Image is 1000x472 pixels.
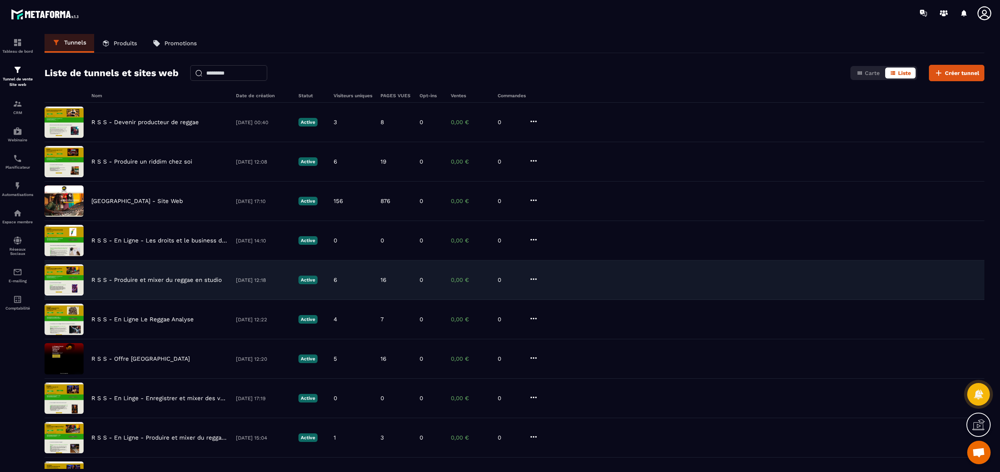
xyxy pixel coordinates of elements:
[898,70,911,76] span: Liste
[45,34,94,53] a: Tunnels
[852,68,884,78] button: Carte
[298,236,318,245] p: Active
[145,34,205,53] a: Promotions
[451,158,490,165] p: 0,00 €
[380,395,384,402] p: 0
[334,395,337,402] p: 0
[2,77,33,87] p: Tunnel de vente Site web
[45,225,84,256] img: image
[380,276,386,283] p: 16
[498,355,521,362] p: 0
[13,65,22,75] img: formation
[420,395,423,402] p: 0
[13,267,22,277] img: email
[91,355,190,362] p: R S S - Offre [GEOGRAPHIC_DATA]
[865,70,880,76] span: Carte
[236,395,291,401] p: [DATE] 17:19
[451,237,490,244] p: 0,00 €
[13,126,22,136] img: automations
[2,148,33,175] a: schedulerschedulerPlanificateur
[451,93,490,98] h6: Ventes
[2,289,33,316] a: accountantaccountantComptabilité
[420,93,443,98] h6: Opt-ins
[420,119,423,126] p: 0
[91,276,222,283] p: R S S - Produire et mixer du reggae en studio
[45,185,84,217] img: image
[2,165,33,169] p: Planificateur
[45,264,84,296] img: image
[2,279,33,283] p: E-mailing
[298,93,326,98] h6: Statut
[298,354,318,363] p: Active
[420,355,423,362] p: 0
[2,110,33,115] p: CRM
[2,175,33,203] a: automationsautomationsAutomatisations
[298,433,318,442] p: Active
[91,119,199,126] p: R S S - Devenir producteur de reggae
[236,93,291,98] h6: Date de création
[451,276,490,283] p: 0,00 €
[929,65,984,81] button: Créer tunnel
[11,7,81,21] img: logo
[13,99,22,109] img: formation
[498,434,521,441] p: 0
[2,49,33,53] p: Tableau de bord
[114,40,137,47] p: Produits
[91,316,194,323] p: R S S - En Ligne Le Reggae Analyse
[298,315,318,324] p: Active
[498,93,526,98] h6: Commandes
[45,65,179,81] h2: Liste de tunnels et sites web
[45,304,84,335] img: image
[2,192,33,197] p: Automatisations
[236,435,291,441] p: [DATE] 15:04
[498,198,521,205] p: 0
[380,93,412,98] h6: PAGES VUES
[420,198,423,205] p: 0
[334,355,337,362] p: 5
[298,157,318,166] p: Active
[13,295,22,304] img: accountant
[420,276,423,283] p: 0
[498,119,521,126] p: 0
[334,158,337,165] p: 6
[498,395,521,402] p: 0
[334,316,337,323] p: 4
[91,434,228,441] p: R S S - En Ligne - Produire et mixer du reggae en studio
[420,237,423,244] p: 0
[91,237,228,244] p: R S S - En Ligne - Les droits et le business de la musique
[2,93,33,121] a: formationformationCRM
[236,159,291,165] p: [DATE] 12:08
[236,317,291,322] p: [DATE] 12:22
[334,198,343,205] p: 156
[2,59,33,93] a: formationformationTunnel de vente Site web
[298,118,318,126] p: Active
[45,343,84,374] img: image
[498,316,521,323] p: 0
[91,395,228,402] p: R S S - En Linge - Enregistrer et mixer des voix
[334,434,336,441] p: 1
[380,355,386,362] p: 16
[451,198,490,205] p: 0,00 €
[2,121,33,148] a: automationsautomationsWebinaire
[380,434,384,441] p: 3
[45,107,84,138] img: image
[498,158,521,165] p: 0
[164,40,197,47] p: Promotions
[380,316,384,323] p: 7
[236,356,291,362] p: [DATE] 12:20
[420,434,423,441] p: 0
[13,181,22,191] img: automations
[64,39,86,46] p: Tunnels
[2,247,33,256] p: Réseaux Sociaux
[334,93,373,98] h6: Visiteurs uniques
[2,32,33,59] a: formationformationTableau de bord
[945,69,979,77] span: Créer tunnel
[94,34,145,53] a: Produits
[380,119,384,126] p: 8
[236,238,291,244] p: [DATE] 14:10
[967,441,991,464] div: Ouvrir le chat
[13,154,22,163] img: scheduler
[451,316,490,323] p: 0,00 €
[45,383,84,414] img: image
[13,236,22,245] img: social-network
